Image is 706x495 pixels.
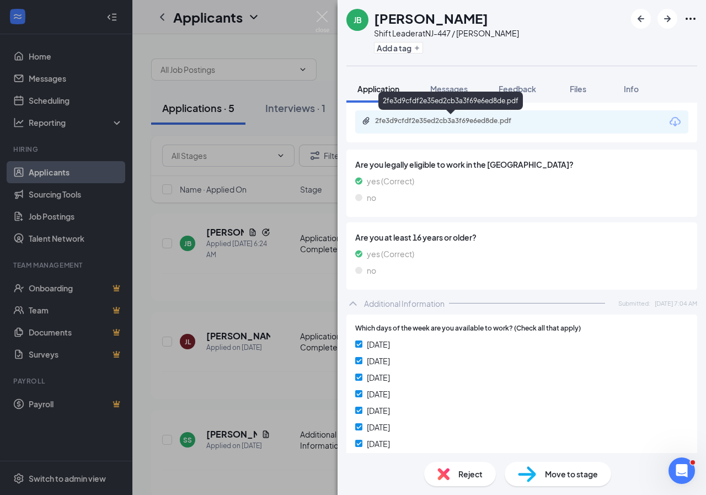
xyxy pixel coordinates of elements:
[367,404,390,417] span: [DATE]
[367,355,390,367] span: [DATE]
[499,84,536,94] span: Feedback
[367,264,376,276] span: no
[367,191,376,204] span: no
[367,248,414,260] span: yes (Correct)
[655,299,697,308] span: [DATE] 7:04 AM
[631,9,651,29] button: ArrowLeftNew
[362,116,371,125] svg: Paperclip
[364,298,445,309] div: Additional Information
[618,299,650,308] span: Submitted:
[362,116,541,127] a: Paperclip2fe3d9cfdf2e35ed2cb3a3f69e6ed8de.pdf
[367,371,390,384] span: [DATE]
[374,42,423,54] button: PlusAdd a tag
[355,323,581,334] span: Which days of the week are you available to work? (Check all that apply)
[684,12,697,25] svg: Ellipses
[545,468,598,480] span: Move to stage
[570,84,586,94] span: Files
[355,231,688,243] span: Are you at least 16 years or older?
[346,297,360,310] svg: ChevronUp
[414,45,420,51] svg: Plus
[367,388,390,400] span: [DATE]
[354,14,362,25] div: JB
[357,84,399,94] span: Application
[355,158,688,171] span: Are you legally eligible to work in the [GEOGRAPHIC_DATA]?
[367,338,390,350] span: [DATE]
[378,92,523,110] div: 2fe3d9cfdf2e35ed2cb3a3f69e6ed8de.pdf
[624,84,639,94] span: Info
[430,84,468,94] span: Messages
[668,457,695,484] iframe: Intercom live chat
[367,421,390,433] span: [DATE]
[668,115,682,129] svg: Download
[374,28,519,39] div: Shift Leader at NJ-447 / [PERSON_NAME]
[458,468,483,480] span: Reject
[634,12,648,25] svg: ArrowLeftNew
[367,175,414,187] span: yes (Correct)
[374,9,488,28] h1: [PERSON_NAME]
[657,9,677,29] button: ArrowRight
[661,12,674,25] svg: ArrowRight
[375,116,529,125] div: 2fe3d9cfdf2e35ed2cb3a3f69e6ed8de.pdf
[367,438,390,450] span: [DATE]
